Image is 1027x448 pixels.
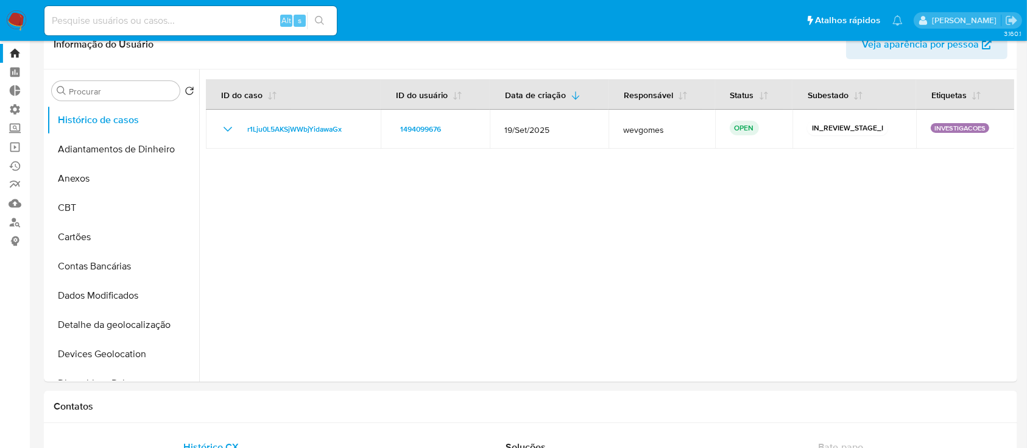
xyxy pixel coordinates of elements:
input: Procurar [69,86,175,97]
button: Detalhe da geolocalização [47,310,199,340]
button: Anexos [47,164,199,193]
span: Alt [281,15,291,26]
button: Retornar ao pedido padrão [185,86,194,99]
span: Veja aparência por pessoa [862,30,979,59]
a: Notificações [892,15,903,26]
button: Cartões [47,222,199,252]
button: Dados Modificados [47,281,199,310]
button: Histórico de casos [47,105,199,135]
span: Atalhos rápidos [815,14,880,27]
input: Pesquise usuários ou casos... [44,13,337,29]
h1: Contatos [54,400,1008,413]
button: Procurar [57,86,66,96]
button: Adiantamentos de Dinheiro [47,135,199,164]
button: search-icon [307,12,332,29]
span: 3.160.1 [1004,29,1021,38]
button: Veja aparência por pessoa [846,30,1008,59]
button: Contas Bancárias [47,252,199,281]
button: Devices Geolocation [47,340,199,369]
p: adriano.brito@mercadolivre.com [932,15,1001,26]
a: Sair [1005,14,1018,27]
span: s [298,15,302,26]
button: Dispositivos Point [47,369,199,398]
h1: Informação do Usuário [54,38,154,51]
button: CBT [47,193,199,222]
